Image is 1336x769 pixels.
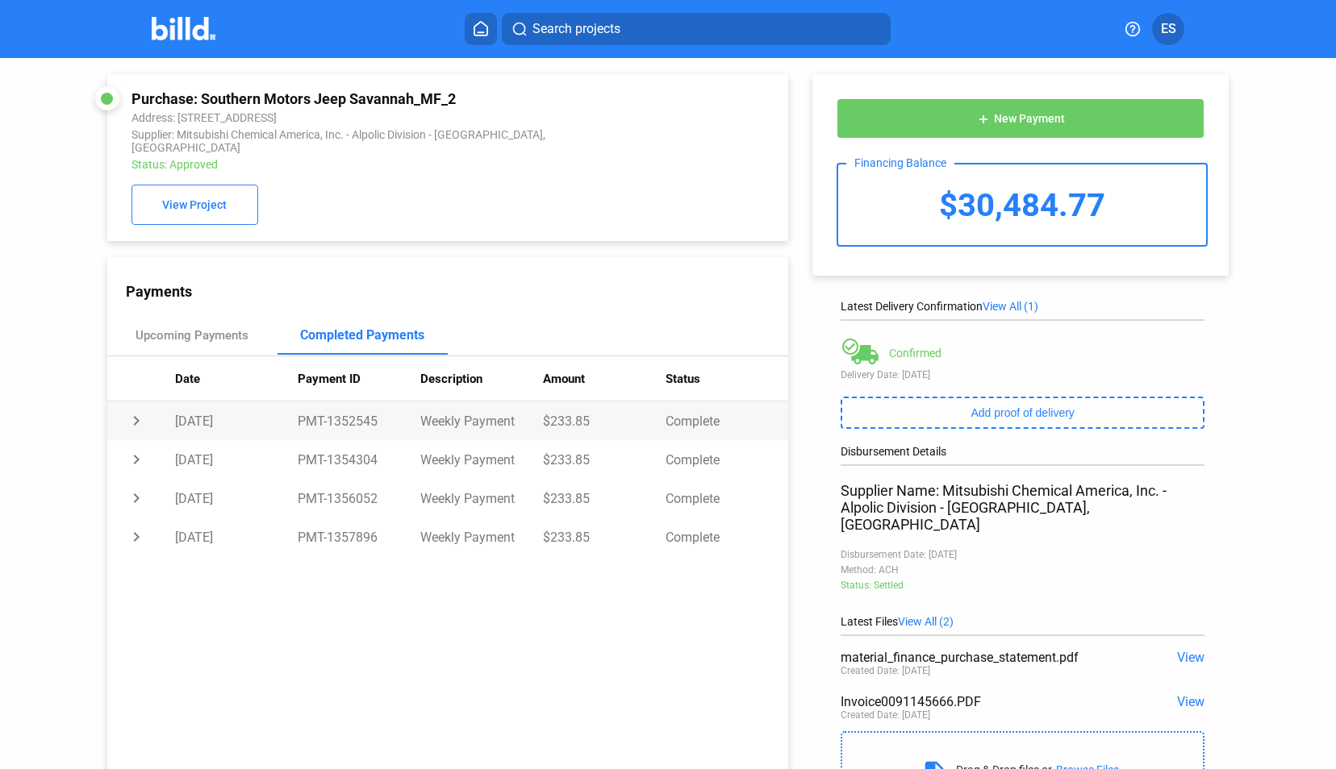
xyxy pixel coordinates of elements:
[175,356,298,401] th: Date
[298,479,420,518] td: PMT-1356052
[841,482,1204,533] div: Supplier Name: Mitsubishi Chemical America, Inc. - Alpolic Division - [GEOGRAPHIC_DATA], [GEOGRAP...
[841,397,1204,429] button: Add proof of delivery
[298,440,420,479] td: PMT-1354304
[543,518,666,556] td: $233.85
[841,369,1204,380] div: Delivery Date: [DATE]
[298,401,420,440] td: PMT-1352545
[666,518,788,556] td: Complete
[543,479,666,518] td: $233.85
[1161,19,1176,39] span: ES
[841,300,1204,313] div: Latest Delivery Confirmation
[298,356,420,401] th: Payment ID
[132,128,637,154] div: Supplier: Mitsubishi Chemical America, Inc. - Alpolic Division - [GEOGRAPHIC_DATA], [GEOGRAPHIC_D...
[841,580,1204,591] div: Status: Settled
[1177,650,1204,665] span: View
[666,440,788,479] td: Complete
[841,564,1204,576] div: Method: ACH
[126,283,788,300] div: Payments
[838,164,1206,245] div: $30,484.77
[841,615,1204,628] div: Latest Files
[132,185,258,225] button: View Project
[162,199,227,212] span: View Project
[420,518,543,556] td: Weekly Payment
[846,156,954,169] div: Financing Balance
[1152,13,1184,45] button: ES
[300,327,424,343] div: Completed Payments
[1177,694,1204,709] span: View
[666,401,788,440] td: Complete
[977,113,990,126] mat-icon: add
[175,479,298,518] td: [DATE]
[889,347,941,360] div: Confirmed
[666,479,788,518] td: Complete
[971,406,1074,419] span: Add proof of delivery
[532,19,620,39] span: Search projects
[132,111,637,124] div: Address: [STREET_ADDRESS]
[841,445,1204,458] div: Disbursement Details
[898,615,954,628] span: View All (2)
[666,356,788,401] th: Status
[502,13,891,45] button: Search projects
[841,694,1132,709] div: Invoice0091145666.PDF
[841,665,930,676] div: Created Date: [DATE]
[136,328,248,343] div: Upcoming Payments
[983,300,1038,313] span: View All (1)
[175,440,298,479] td: [DATE]
[175,518,298,556] td: [DATE]
[175,401,298,440] td: [DATE]
[152,17,215,40] img: Billd Company Logo
[420,440,543,479] td: Weekly Payment
[298,518,420,556] td: PMT-1357896
[543,401,666,440] td: $233.85
[132,90,637,107] div: Purchase: Southern Motors Jeep Savannah_MF_2
[841,650,1132,665] div: material_finance_purchase_statement.pdf
[837,98,1204,139] button: New Payment
[994,113,1065,126] span: New Payment
[132,158,637,171] div: Status: Approved
[543,440,666,479] td: $233.85
[841,709,930,721] div: Created Date: [DATE]
[420,479,543,518] td: Weekly Payment
[420,356,543,401] th: Description
[543,356,666,401] th: Amount
[841,549,1204,560] div: Disbursement Date: [DATE]
[420,401,543,440] td: Weekly Payment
